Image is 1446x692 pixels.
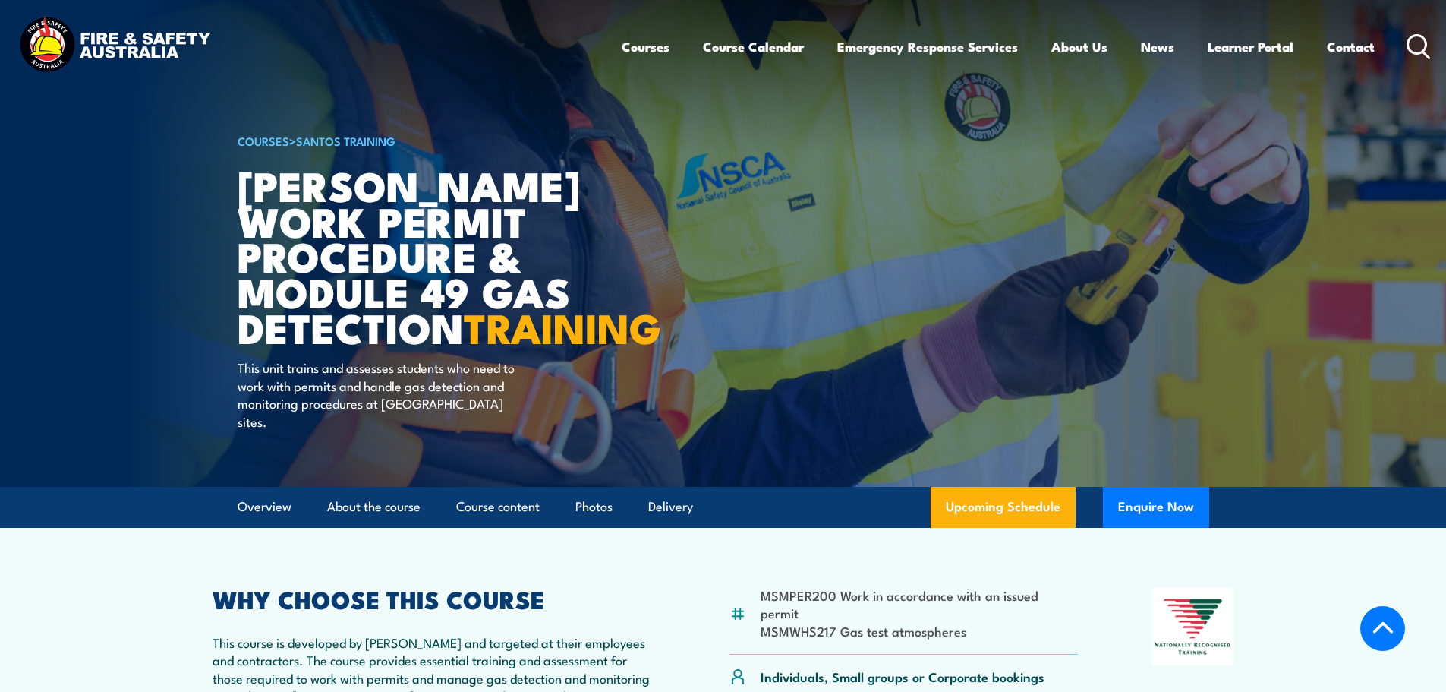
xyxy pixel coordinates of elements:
[761,668,1044,685] p: Individuals, Small groups or Corporate bookings
[456,487,540,527] a: Course content
[238,167,613,345] h1: [PERSON_NAME] Work Permit Procedure & Module 49 Gas Detection
[327,487,421,527] a: About the course
[213,588,656,609] h2: WHY CHOOSE THIS COURSE
[648,487,693,527] a: Delivery
[238,132,289,149] a: COURSES
[1327,27,1375,67] a: Contact
[1141,27,1174,67] a: News
[703,27,804,67] a: Course Calendar
[761,586,1079,622] li: MSMPER200 Work in accordance with an issued permit
[238,131,613,150] h6: >
[1208,27,1293,67] a: Learner Portal
[1051,27,1107,67] a: About Us
[837,27,1018,67] a: Emergency Response Services
[238,359,515,430] p: This unit trains and assesses students who need to work with permits and handle gas detection and...
[622,27,669,67] a: Courses
[238,487,291,527] a: Overview
[931,487,1076,528] a: Upcoming Schedule
[464,295,661,358] strong: TRAINING
[296,132,395,149] a: Santos Training
[1152,588,1234,665] img: Nationally Recognised Training logo.
[1103,487,1209,528] button: Enquire Now
[575,487,613,527] a: Photos
[761,622,1079,640] li: MSMWHS217 Gas test atmospheres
